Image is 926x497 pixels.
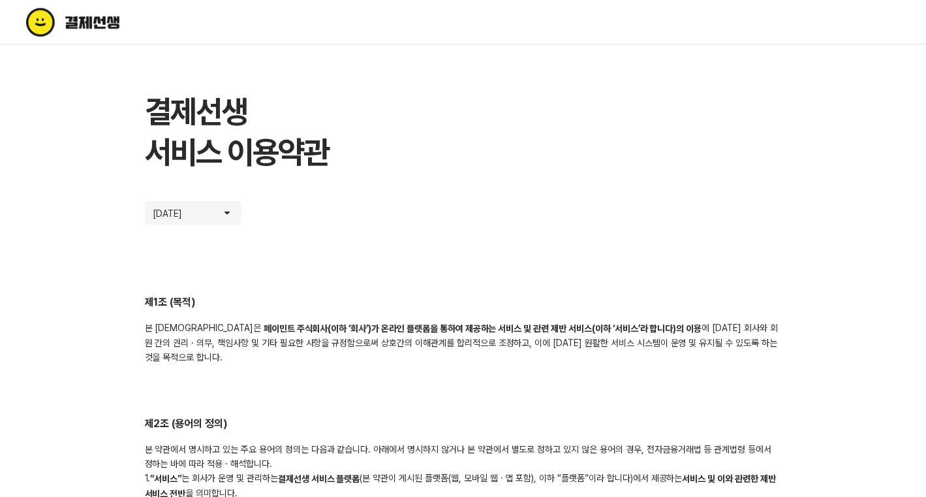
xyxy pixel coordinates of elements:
[145,201,241,225] button: [DATE]
[26,8,176,37] img: terms logo
[145,91,782,172] h1: 결제선생 서비스 이용약관
[153,206,192,219] p: [DATE]
[145,417,782,432] h2: 제2조 (용어의 정의)
[150,473,181,484] b: “서비스”
[278,473,360,484] b: 결제선생 서비스 플랫폼
[264,323,702,334] b: 페이민트 주식회사(이하 ‘회사’)가 온라인 플랫폼을 통하여 제공하는 서비스 및 관련 제반 서비스(이하 ‘서비스’라 합니다)의 이용
[145,321,782,364] div: 본 [DEMOGRAPHIC_DATA]은 에 [DATE] 회사와 회원 간의 권리 · 의무, 책임사항 및 기타 필요한 사항을 규정함으로써 상호간의 이해관계를 합리적으로 조정하고,...
[221,206,234,219] img: arrow icon
[145,295,782,310] h2: 제1조 (목적)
